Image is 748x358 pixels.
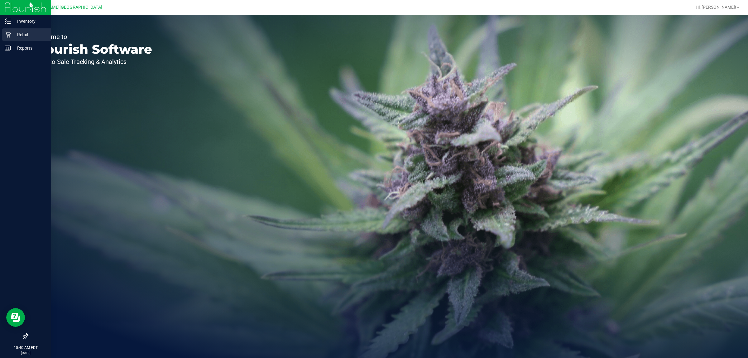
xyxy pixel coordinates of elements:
p: Retail [11,31,48,38]
p: Welcome to [34,34,152,40]
p: [DATE] [3,351,48,355]
span: [PERSON_NAME][GEOGRAPHIC_DATA] [25,5,102,10]
p: Flourish Software [34,43,152,56]
p: Inventory [11,17,48,25]
p: Reports [11,44,48,52]
inline-svg: Inventory [5,18,11,24]
p: Seed-to-Sale Tracking & Analytics [34,59,152,65]
iframe: Resource center [6,308,25,327]
inline-svg: Retail [5,31,11,38]
inline-svg: Reports [5,45,11,51]
span: Hi, [PERSON_NAME]! [696,5,736,10]
p: 10:40 AM EDT [3,345,48,351]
